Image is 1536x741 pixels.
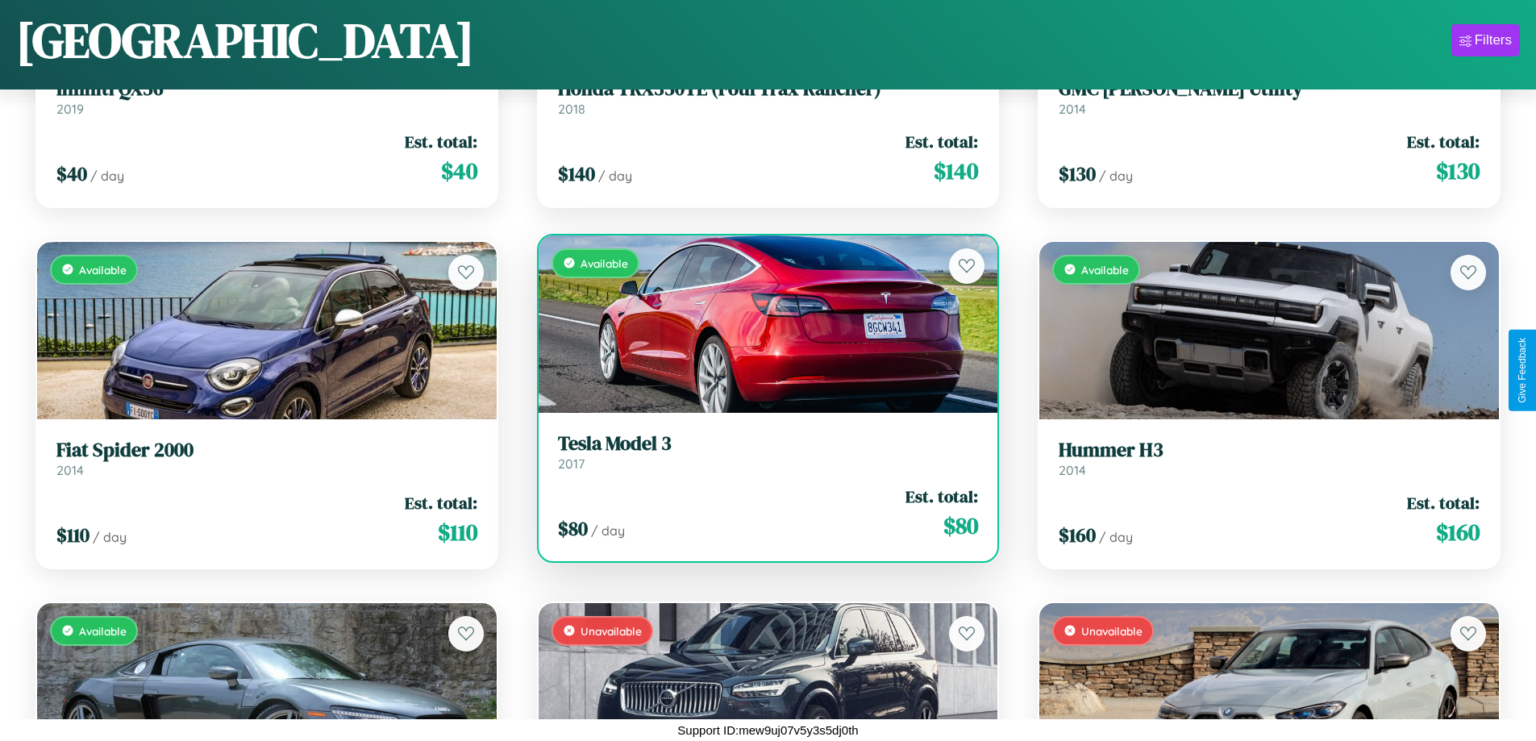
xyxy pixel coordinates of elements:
[591,522,625,539] span: / day
[581,256,628,270] span: Available
[558,432,979,472] a: Tesla Model 32017
[1059,77,1480,117] a: GMC [PERSON_NAME] Utility2014
[558,432,979,456] h3: Tesla Model 3
[56,439,477,478] a: Fiat Spider 20002014
[90,168,124,184] span: / day
[79,263,127,277] span: Available
[905,485,978,508] span: Est. total:
[558,77,979,101] h3: Honda TRX350TE (FourTrax Rancher)
[441,155,477,187] span: $ 40
[1059,77,1480,101] h3: GMC [PERSON_NAME] Utility
[558,456,585,472] span: 2017
[405,491,477,514] span: Est. total:
[56,101,84,117] span: 2019
[93,529,127,545] span: / day
[1059,439,1480,462] h3: Hummer H3
[598,168,632,184] span: / day
[1059,439,1480,478] a: Hummer H32014
[56,160,87,187] span: $ 40
[1436,155,1480,187] span: $ 130
[56,77,477,101] h3: Infiniti QX56
[1436,516,1480,548] span: $ 160
[438,516,477,548] span: $ 110
[1407,130,1480,153] span: Est. total:
[677,719,858,741] p: Support ID: mew9uj07v5y3s5dj0th
[1517,338,1528,403] div: Give Feedback
[1059,101,1086,117] span: 2014
[934,155,978,187] span: $ 140
[405,130,477,153] span: Est. total:
[1475,32,1512,48] div: Filters
[1451,24,1520,56] button: Filters
[1059,160,1096,187] span: $ 130
[1099,529,1133,545] span: / day
[56,462,84,478] span: 2014
[16,7,474,73] h1: [GEOGRAPHIC_DATA]
[558,101,585,117] span: 2018
[558,515,588,542] span: $ 80
[1081,624,1143,638] span: Unavailable
[1059,462,1086,478] span: 2014
[56,522,89,548] span: $ 110
[943,510,978,542] span: $ 80
[1059,522,1096,548] span: $ 160
[905,130,978,153] span: Est. total:
[1081,263,1129,277] span: Available
[581,624,642,638] span: Unavailable
[79,624,127,638] span: Available
[56,77,477,117] a: Infiniti QX562019
[56,439,477,462] h3: Fiat Spider 2000
[1407,491,1480,514] span: Est. total:
[558,160,595,187] span: $ 140
[1099,168,1133,184] span: / day
[558,77,979,117] a: Honda TRX350TE (FourTrax Rancher)2018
